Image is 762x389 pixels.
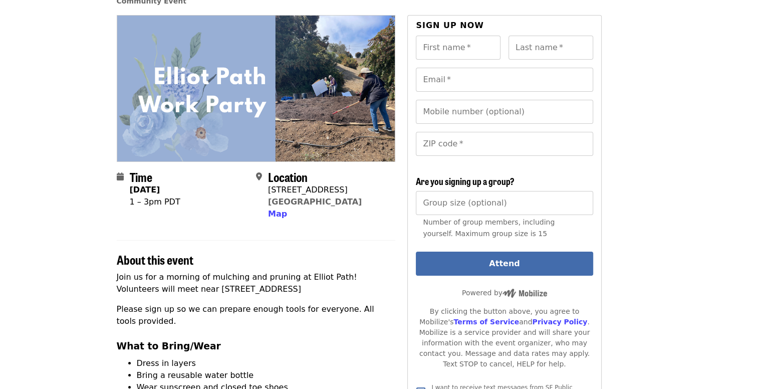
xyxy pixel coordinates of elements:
[423,218,555,238] span: Number of group members, including yourself. Maximum group size is 15
[509,36,593,60] input: Last name
[268,197,362,207] a: [GEOGRAPHIC_DATA]
[256,172,262,181] i: map-marker-alt icon
[117,303,396,327] p: Please sign up so we can prepare enough tools for everyone. All tools provided.
[416,252,593,276] button: Attend
[268,208,287,220] button: Map
[416,21,484,30] span: Sign up now
[268,184,362,196] div: [STREET_ADDRESS]
[416,68,593,92] input: Email
[117,251,193,268] span: About this event
[453,318,519,326] a: Terms of Service
[416,36,500,60] input: First name
[117,271,396,295] p: Join us for a morning of mulching and pruning at Elliot Path! Volunteers will meet near [STREET_A...
[416,174,515,187] span: Are you signing up a group?
[532,318,587,326] a: Privacy Policy
[502,289,547,298] img: Powered by Mobilize
[137,369,396,381] li: Bring a reusable water bottle
[117,339,396,353] h3: What to Bring/Wear
[268,168,308,185] span: Location
[117,16,395,161] img: Elliot Path Work Party organized by SF Public Works
[130,168,152,185] span: Time
[117,172,124,181] i: calendar icon
[462,289,547,297] span: Powered by
[416,191,593,215] input: [object Object]
[130,196,180,208] div: 1 – 3pm PDT
[130,185,160,194] strong: [DATE]
[268,209,287,219] span: Map
[416,132,593,156] input: ZIP code
[416,100,593,124] input: Mobile number (optional)
[416,306,593,369] div: By clicking the button above, you agree to Mobilize's and . Mobilize is a service provider and wi...
[137,357,396,369] li: Dress in layers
